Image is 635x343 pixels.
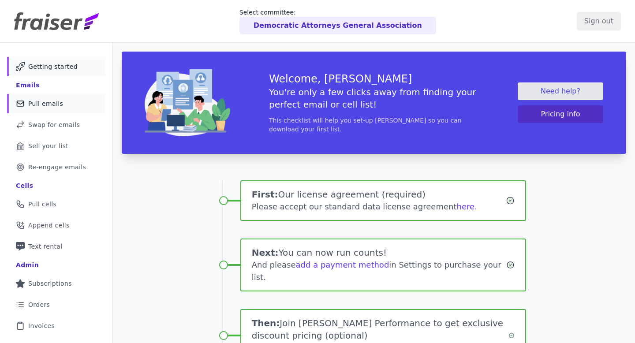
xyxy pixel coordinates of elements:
[252,246,507,259] h1: You can now run counts!
[252,201,506,213] div: Please accept our standard data license agreement
[252,317,509,342] h1: Join [PERSON_NAME] Performance to get exclusive discount pricing (optional)
[16,81,40,89] div: Emails
[252,189,278,200] span: First:
[16,181,33,190] div: Cells
[269,72,479,86] h3: Welcome, [PERSON_NAME]
[252,188,506,201] h1: Our license agreement (required)
[28,120,80,129] span: Swap for emails
[28,279,72,288] span: Subscriptions
[28,200,56,209] span: Pull cells
[28,321,55,330] span: Invoices
[28,300,50,309] span: Orders
[7,94,105,113] a: Pull emails
[16,261,39,269] div: Admin
[252,318,280,328] span: Then:
[239,8,436,17] p: Select committee:
[7,57,105,76] a: Getting started
[518,82,603,100] a: Need help?
[7,316,105,336] a: Invoices
[252,259,507,283] div: And please in Settings to purchase your list.
[269,116,479,134] p: This checklist will help you set-up [PERSON_NAME] so you can download your first list.
[14,12,99,30] img: Fraiser Logo
[7,115,105,134] a: Swap for emails
[7,136,105,156] a: Sell your list
[269,86,479,111] h5: You're only a few clicks away from finding your perfect email or cell list!
[518,105,603,123] button: Pricing info
[28,99,63,108] span: Pull emails
[7,194,105,214] a: Pull cells
[296,260,389,269] a: add a payment method
[145,69,230,136] img: img
[28,242,63,251] span: Text rental
[7,157,105,177] a: Re-engage emails
[239,8,436,34] a: Select committee: Democratic Attorneys General Association
[254,20,422,31] p: Democratic Attorneys General Association
[28,221,70,230] span: Append cells
[7,237,105,256] a: Text rental
[28,163,86,171] span: Re-engage emails
[577,12,621,30] input: Sign out
[7,216,105,235] a: Append cells
[28,142,68,150] span: Sell your list
[7,274,105,293] a: Subscriptions
[28,62,78,71] span: Getting started
[252,247,279,258] span: Next:
[7,295,105,314] a: Orders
